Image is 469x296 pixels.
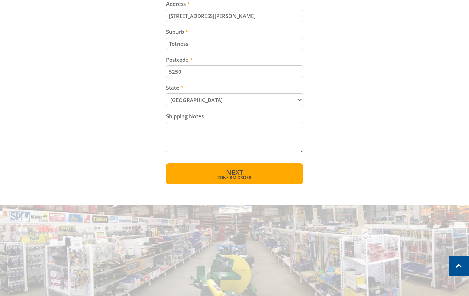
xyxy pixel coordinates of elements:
input: Please enter your address. [166,10,303,22]
label: Suburb [166,28,303,36]
input: Please enter your suburb. [166,38,303,50]
input: Please enter your postcode. [166,65,303,78]
label: Postcode [166,55,303,64]
label: Shipping Notes [166,112,303,120]
select: Please select your state. [166,93,303,106]
span: Next [226,167,243,177]
button: Next Confirm order [166,163,303,184]
span: Confirm order [181,176,288,180]
label: State [166,83,303,92]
